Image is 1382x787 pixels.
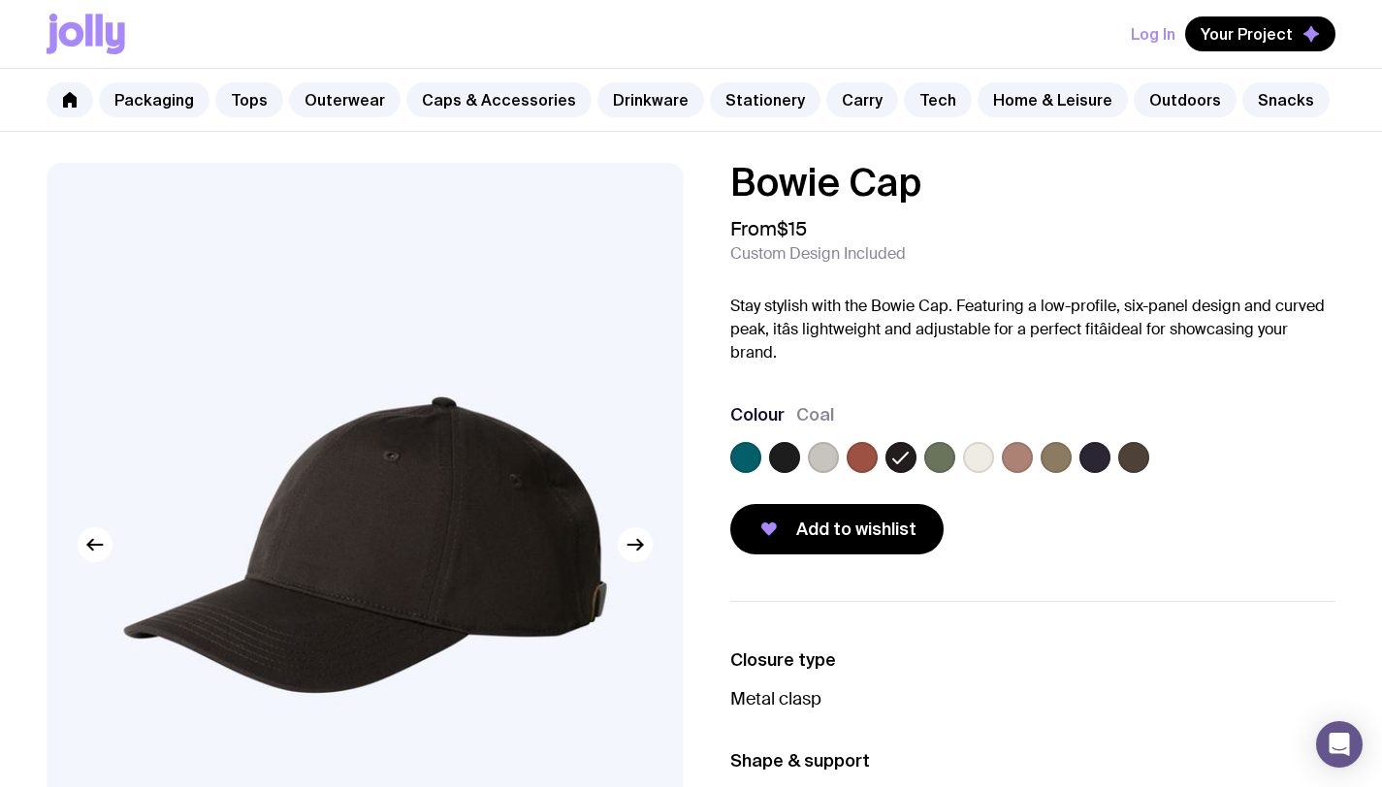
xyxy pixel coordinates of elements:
[730,504,944,554] button: Add to wishlist
[796,518,916,541] span: Add to wishlist
[730,217,807,240] span: From
[730,749,1336,772] h3: Shape & support
[730,687,1336,710] p: Metal clasp
[1131,16,1175,51] button: Log In
[710,82,820,117] a: Stationery
[289,82,401,117] a: Outerwear
[777,216,807,241] span: $15
[1242,82,1330,117] a: Snacks
[1201,24,1293,44] span: Your Project
[1134,82,1237,117] a: Outdoors
[1316,721,1363,768] div: Open Intercom Messenger
[99,82,209,117] a: Packaging
[904,82,972,117] a: Tech
[978,82,1128,117] a: Home & Leisure
[730,295,1336,364] p: Stay stylish with the Bowie Cap. Featuring a low-profile, six-panel design and curved peak, itâs ...
[597,82,704,117] a: Drinkware
[730,244,906,264] span: Custom Design Included
[730,163,1336,202] h1: Bowie Cap
[730,403,785,426] h3: Colour
[215,82,283,117] a: Tops
[826,82,898,117] a: Carry
[406,82,592,117] a: Caps & Accessories
[730,648,1336,672] h3: Closure type
[1185,16,1335,51] button: Your Project
[796,403,834,426] span: Coal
